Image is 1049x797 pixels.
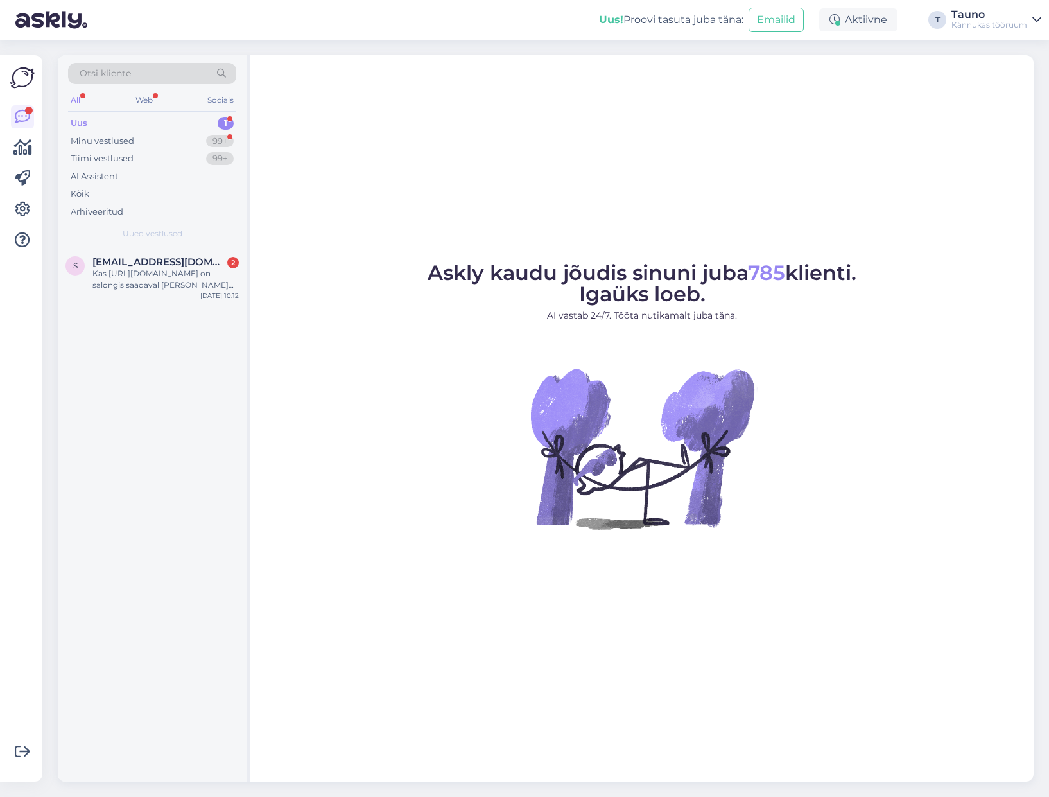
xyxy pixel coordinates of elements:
[526,333,758,564] img: No Chat active
[71,188,89,200] div: Kõik
[133,92,155,109] div: Web
[73,261,78,270] span: s
[819,8,897,31] div: Aktiivne
[928,11,946,29] div: T
[951,10,1041,30] a: TaunoKännukas tööruum
[10,66,35,90] img: Askly Logo
[200,291,239,301] div: [DATE] 10:12
[227,257,239,268] div: 2
[80,67,131,80] span: Otsi kliente
[92,256,226,268] span: sandersepp90@gmail.com
[92,268,239,291] div: Kas [URL][DOMAIN_NAME] on salongis saadaval [PERSON_NAME] ostmiseks?
[71,117,87,130] div: Uus
[123,228,182,240] span: Uued vestlused
[68,92,83,109] div: All
[206,135,234,148] div: 99+
[218,117,234,130] div: 1
[748,260,785,285] span: 785
[71,152,134,165] div: Tiimi vestlused
[71,135,134,148] div: Minu vestlused
[428,309,856,322] p: AI vastab 24/7. Tööta nutikamalt juba täna.
[951,10,1027,20] div: Tauno
[71,170,118,183] div: AI Assistent
[205,92,236,109] div: Socials
[951,20,1027,30] div: Kännukas tööruum
[428,260,856,306] span: Askly kaudu jõudis sinuni juba klienti. Igaüks loeb.
[749,8,804,32] button: Emailid
[206,152,234,165] div: 99+
[599,12,743,28] div: Proovi tasuta juba täna:
[599,13,623,26] b: Uus!
[71,206,123,218] div: Arhiveeritud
